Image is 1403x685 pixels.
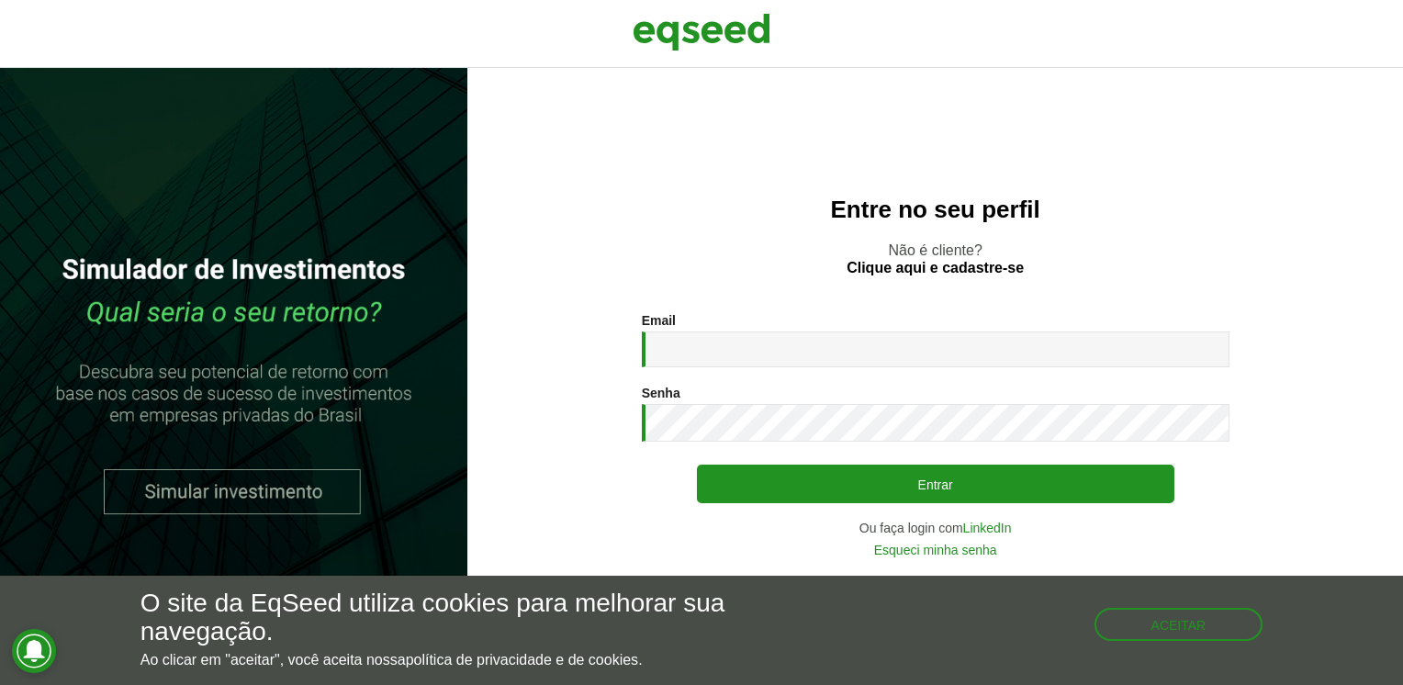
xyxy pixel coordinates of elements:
[642,387,680,399] label: Senha
[1094,608,1263,641] button: Aceitar
[633,9,770,55] img: EqSeed Logo
[504,197,1366,223] h2: Entre no seu perfil
[504,241,1366,276] p: Não é cliente?
[963,522,1012,534] a: LinkedIn
[140,651,814,668] p: Ao clicar em "aceitar", você aceita nossa .
[847,261,1024,275] a: Clique aqui e cadastre-se
[874,544,997,556] a: Esqueci minha senha
[406,653,639,668] a: política de privacidade e de cookies
[642,522,1229,534] div: Ou faça login com
[642,314,676,327] label: Email
[697,465,1174,503] button: Entrar
[140,590,814,646] h5: O site da EqSeed utiliza cookies para melhorar sua navegação.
